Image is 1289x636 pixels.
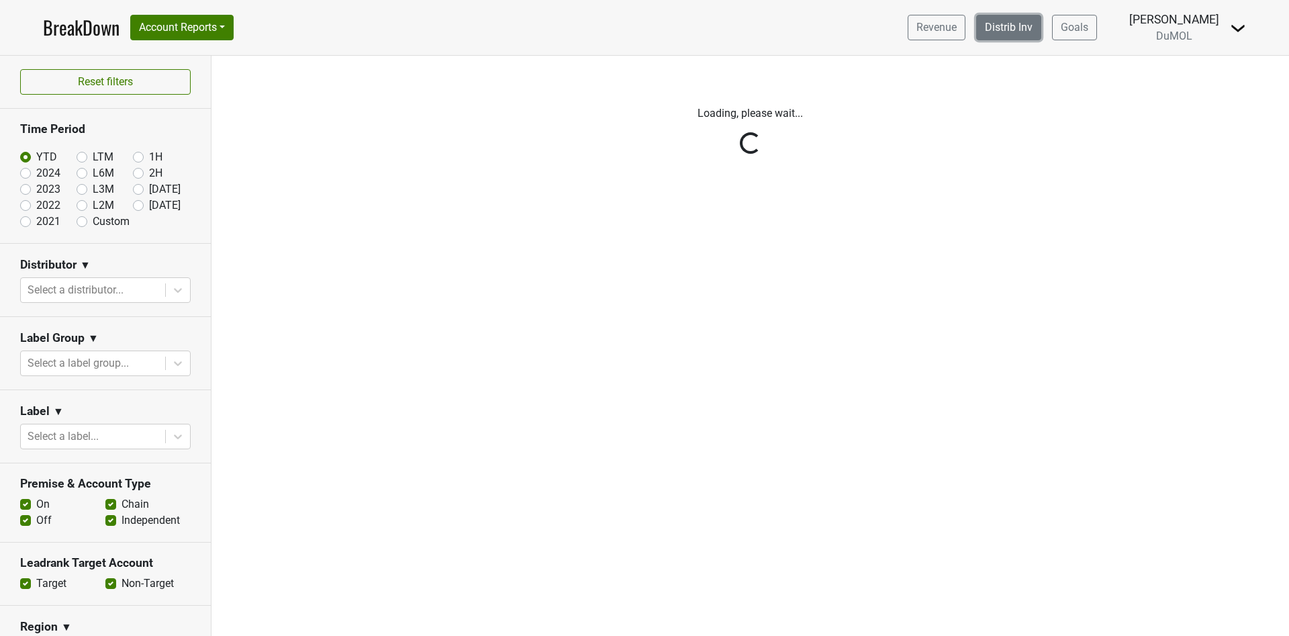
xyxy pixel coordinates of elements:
p: Loading, please wait... [378,105,1123,122]
a: BreakDown [43,13,120,42]
div: [PERSON_NAME] [1129,11,1219,28]
a: Distrib Inv [976,15,1041,40]
img: Dropdown Menu [1230,20,1246,36]
a: Goals [1052,15,1097,40]
span: DuMOL [1156,30,1192,42]
button: Account Reports [130,15,234,40]
a: Revenue [908,15,965,40]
